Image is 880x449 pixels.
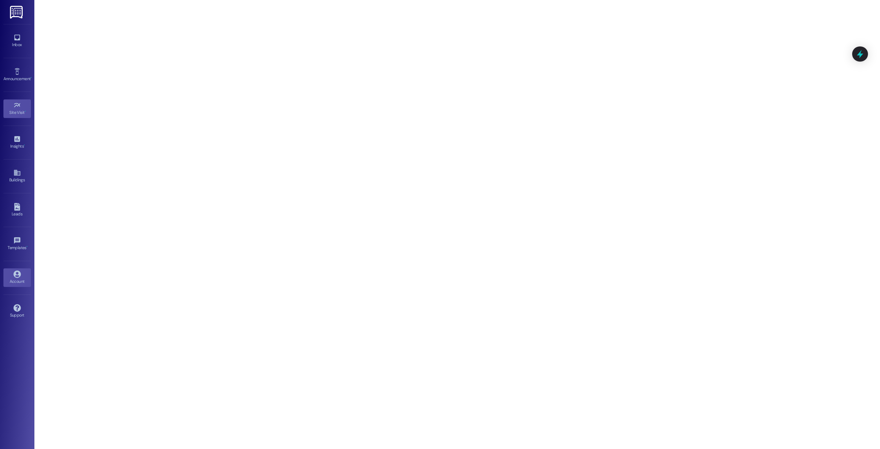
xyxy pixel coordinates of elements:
span: • [24,143,25,148]
span: • [31,75,32,80]
a: Account [3,268,31,287]
span: • [25,109,26,114]
a: Buildings [3,167,31,185]
a: Site Visit • [3,99,31,118]
a: Templates • [3,235,31,253]
a: Leads [3,201,31,220]
a: Inbox [3,32,31,50]
a: Insights • [3,133,31,152]
a: Support [3,302,31,321]
span: • [26,244,27,249]
img: ResiDesk Logo [10,6,24,19]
